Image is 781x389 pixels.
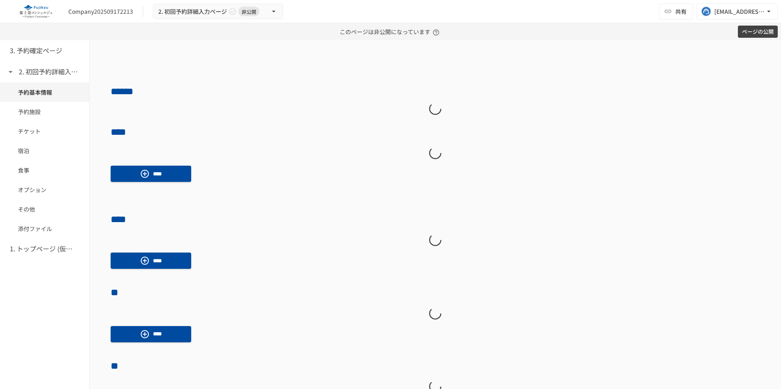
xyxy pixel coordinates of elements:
[18,205,71,214] span: その他
[714,6,765,17] div: [EMAIL_ADDRESS][DOMAIN_NAME]
[675,7,687,16] span: 共有
[10,5,62,18] img: eQeGXtYPV2fEKIA3pizDiVdzO5gJTl2ahLbsPaD2E4R
[340,23,442,40] p: このページは非公開になっています
[18,185,71,194] span: オプション
[238,7,260,16] span: 非公開
[18,166,71,175] span: 食事
[18,107,71,116] span: 予約施設
[153,4,283,19] button: 2. 初回予約詳細入力ページ非公開
[659,3,693,19] button: 共有
[10,244,75,254] h6: 1. トップページ (仮予約一覧)
[18,146,71,155] span: 宿泊
[738,26,778,38] button: ページの公開
[158,6,227,17] span: 2. 初回予約詳細入力ページ
[696,3,778,19] button: [EMAIL_ADDRESS][DOMAIN_NAME]
[68,7,133,16] div: Company202509172213
[18,127,71,136] span: チケット
[18,88,71,97] span: 予約基本情報
[10,45,62,56] h6: 3. 予約確定ページ
[18,224,71,233] span: 添付ファイル
[19,67,84,77] h6: 2. 初回予約詳細入力ページ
